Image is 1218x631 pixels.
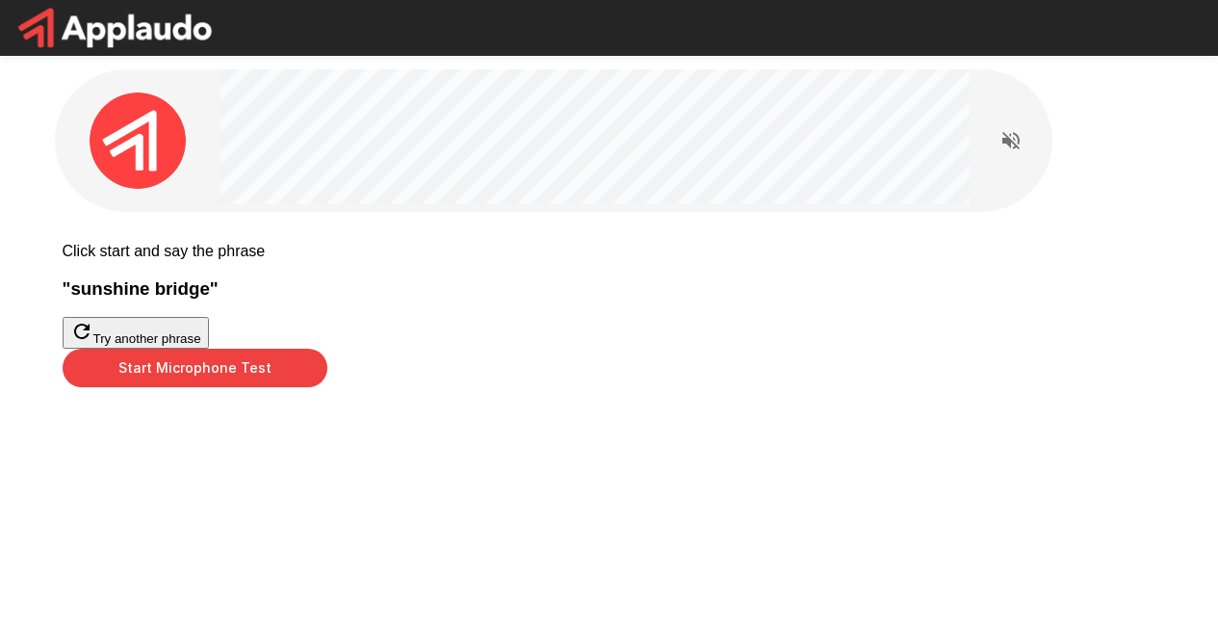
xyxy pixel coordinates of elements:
[63,243,1156,260] p: Click start and say the phrase
[63,317,209,349] button: Try another phrase
[90,92,186,189] img: applaudo_avatar.png
[63,278,1156,300] h3: " sunshine bridge "
[63,349,327,387] button: Start Microphone Test
[992,121,1030,160] button: Read questions aloud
